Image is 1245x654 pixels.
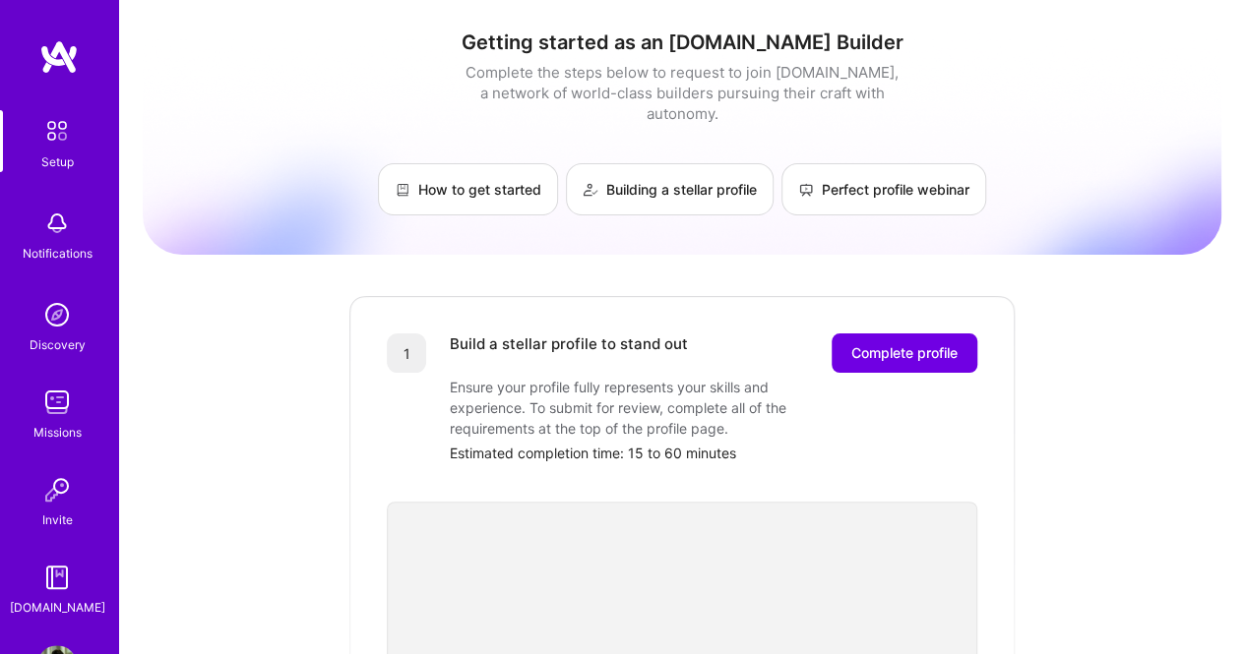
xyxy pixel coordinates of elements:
img: logo [39,39,79,75]
img: teamwork [37,383,77,422]
span: Complete profile [851,343,958,363]
div: Invite [42,509,73,530]
div: Setup [41,151,74,172]
img: Invite [37,470,77,509]
img: bell [37,204,77,243]
h1: Getting started as an [DOMAIN_NAME] Builder [143,30,1221,54]
div: Missions [33,422,82,443]
img: setup [36,110,78,151]
div: Notifications [23,243,93,264]
button: Complete profile [832,333,977,373]
div: [DOMAIN_NAME] [10,597,105,618]
div: Estimated completion time: 15 to 60 minutes [450,443,977,463]
img: discovery [37,295,77,334]
a: How to get started [378,163,558,215]
div: Discovery [30,334,86,355]
div: Build a stellar profile to stand out [450,333,688,373]
img: guide book [37,558,77,597]
img: How to get started [395,182,410,198]
div: Ensure your profile fully represents your skills and experience. To submit for review, complete a... [450,377,843,439]
a: Building a stellar profile [566,163,774,215]
img: Perfect profile webinar [798,182,814,198]
div: Complete the steps below to request to join [DOMAIN_NAME], a network of world-class builders purs... [461,62,903,124]
img: Building a stellar profile [583,182,598,198]
a: Perfect profile webinar [781,163,986,215]
div: 1 [387,333,426,373]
